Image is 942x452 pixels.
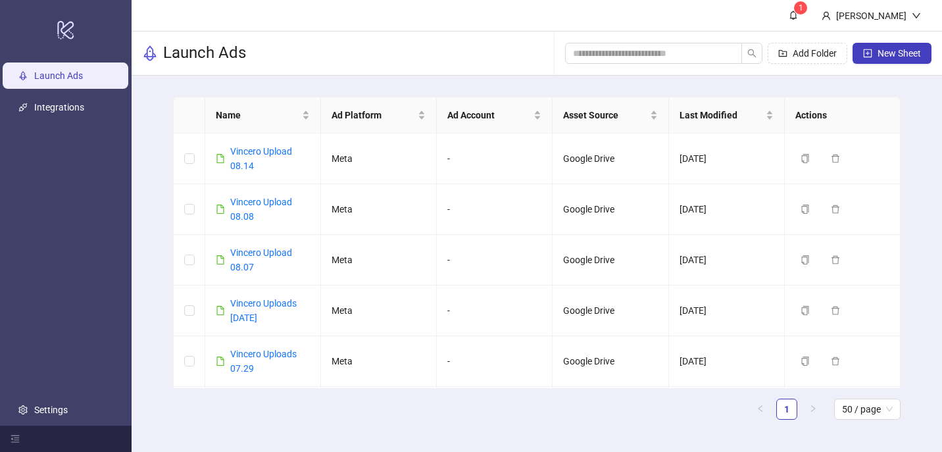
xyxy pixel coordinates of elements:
[831,306,840,315] span: delete
[11,434,20,443] span: menu-fold
[553,97,668,134] th: Asset Source
[680,108,763,122] span: Last Modified
[669,235,785,286] td: [DATE]
[801,357,810,366] span: copy
[447,108,531,122] span: Ad Account
[863,49,872,58] span: plus-square
[553,235,668,286] td: Google Drive
[669,387,785,438] td: [DATE]
[750,399,771,420] li: Previous Page
[142,45,158,61] span: rocket
[842,399,893,419] span: 50 / page
[230,146,292,171] a: Vincero Upload 08.14
[789,11,798,20] span: bell
[803,399,824,420] button: right
[321,97,437,134] th: Ad Platform
[437,235,553,286] td: -
[912,11,921,20] span: down
[553,387,668,438] td: Google Drive
[801,255,810,264] span: copy
[803,399,824,420] li: Next Page
[216,306,225,315] span: file
[321,387,437,438] td: Meta
[163,43,246,64] h3: Launch Ads
[831,357,840,366] span: delete
[321,134,437,184] td: Meta
[809,405,817,413] span: right
[437,97,553,134] th: Ad Account
[801,306,810,315] span: copy
[553,336,668,387] td: Google Drive
[801,154,810,163] span: copy
[230,349,297,374] a: Vincero Uploads 07.29
[563,108,647,122] span: Asset Source
[230,298,297,323] a: Vincero Uploads [DATE]
[34,70,83,81] a: Launch Ads
[669,286,785,336] td: [DATE]
[793,48,837,59] span: Add Folder
[321,184,437,235] td: Meta
[437,184,553,235] td: -
[778,49,787,58] span: folder-add
[216,357,225,366] span: file
[785,97,901,134] th: Actions
[437,134,553,184] td: -
[553,286,668,336] td: Google Drive
[822,11,831,20] span: user
[878,48,921,59] span: New Sheet
[750,399,771,420] button: left
[34,405,68,415] a: Settings
[437,286,553,336] td: -
[853,43,931,64] button: New Sheet
[321,286,437,336] td: Meta
[230,247,292,272] a: Vincero Upload 08.07
[801,205,810,214] span: copy
[834,399,901,420] div: Page Size
[332,108,415,122] span: Ad Platform
[230,197,292,222] a: Vincero Upload 08.08
[216,205,225,214] span: file
[669,184,785,235] td: [DATE]
[799,3,803,13] span: 1
[747,49,756,58] span: search
[437,336,553,387] td: -
[669,97,785,134] th: Last Modified
[437,387,553,438] td: -
[669,134,785,184] td: [DATE]
[553,134,668,184] td: Google Drive
[553,184,668,235] td: Google Drive
[756,405,764,413] span: left
[216,108,299,122] span: Name
[831,205,840,214] span: delete
[777,399,797,419] a: 1
[831,154,840,163] span: delete
[669,336,785,387] td: [DATE]
[794,1,807,14] sup: 1
[321,336,437,387] td: Meta
[205,97,321,134] th: Name
[216,154,225,163] span: file
[831,9,912,23] div: [PERSON_NAME]
[768,43,847,64] button: Add Folder
[776,399,797,420] li: 1
[831,255,840,264] span: delete
[321,235,437,286] td: Meta
[216,255,225,264] span: file
[34,102,84,113] a: Integrations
